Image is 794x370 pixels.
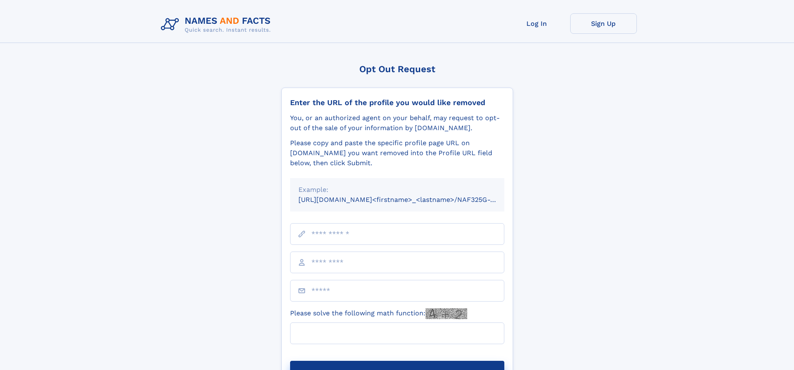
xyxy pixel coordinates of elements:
[570,13,637,34] a: Sign Up
[290,113,504,133] div: You, or an authorized agent on your behalf, may request to opt-out of the sale of your informatio...
[298,185,496,195] div: Example:
[290,138,504,168] div: Please copy and paste the specific profile page URL on [DOMAIN_NAME] you want removed into the Pr...
[290,308,467,319] label: Please solve the following math function:
[298,196,520,204] small: [URL][DOMAIN_NAME]<firstname>_<lastname>/NAF325G-xxxxxxxx
[503,13,570,34] a: Log In
[281,64,513,74] div: Opt Out Request
[158,13,278,36] img: Logo Names and Facts
[290,98,504,107] div: Enter the URL of the profile you would like removed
